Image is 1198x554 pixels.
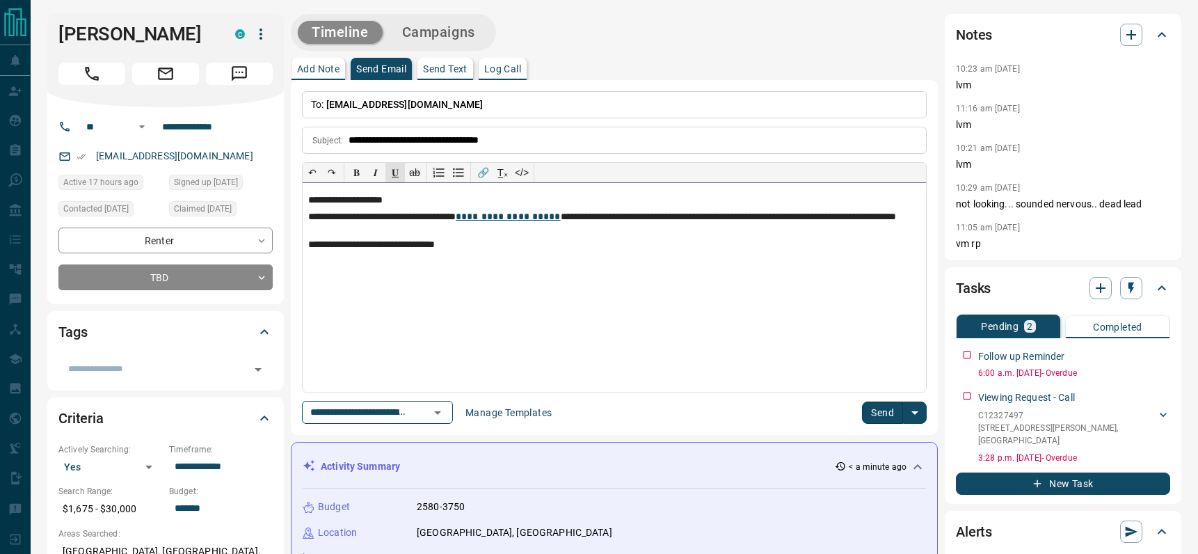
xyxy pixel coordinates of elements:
p: 11:05 am [DATE] [956,223,1020,232]
div: C12327497[STREET_ADDRESS][PERSON_NAME],[GEOGRAPHIC_DATA] [978,406,1170,450]
div: split button [862,402,927,424]
p: < a minute ago [849,461,907,473]
p: Areas Searched: [58,528,273,540]
span: Active 17 hours ago [63,175,138,189]
div: TBD [58,264,273,290]
div: Sun Sep 22 2019 [169,175,273,194]
p: $1,675 - $30,000 [58,498,162,521]
p: 10:23 am [DATE] [956,64,1020,74]
button: 𝑰 [366,163,385,182]
p: 3:28 p.m. [DATE] - Overdue [978,452,1170,464]
button: ↷ [322,163,342,182]
h2: Tasks [956,277,991,299]
div: Tags [58,315,273,349]
p: Budget [318,500,350,514]
button: Open [428,403,447,422]
span: Message [206,63,273,85]
p: Pending [981,322,1019,331]
div: Yes [58,456,162,478]
button: Send [862,402,903,424]
p: not looking... sounded nervous.. dead lead [956,197,1170,212]
div: condos.ca [235,29,245,39]
button: Numbered list [429,163,449,182]
p: Send Text [423,64,468,74]
span: Call [58,63,125,85]
p: [STREET_ADDRESS][PERSON_NAME] , [GEOGRAPHIC_DATA] [978,422,1156,447]
p: C12327497 [978,409,1156,422]
span: 𝐔 [392,167,399,178]
p: 10:29 am [DATE] [956,183,1020,193]
p: 2580-3750 [417,500,465,514]
span: Signed up [DATE] [174,175,238,189]
p: [GEOGRAPHIC_DATA], [GEOGRAPHIC_DATA] [417,525,612,540]
div: Renter [58,228,273,253]
p: Search Range: [58,485,162,498]
s: ab [409,167,420,178]
div: Tasks [956,271,1170,305]
p: Location [318,525,357,540]
h2: Tags [58,321,87,343]
div: Alerts [956,515,1170,548]
button: Timeline [298,21,383,44]
p: Actively Searching: [58,443,162,456]
button: Manage Templates [457,402,560,424]
h1: [PERSON_NAME] [58,23,214,45]
div: Notes [956,18,1170,52]
p: To: [302,91,927,118]
p: Follow up Reminder [978,349,1064,364]
p: 10:21 am [DATE] [956,143,1020,153]
span: [EMAIL_ADDRESS][DOMAIN_NAME] [326,99,484,110]
div: Activity Summary< a minute ago [303,454,926,480]
button: </> [512,163,532,182]
h2: Notes [956,24,992,46]
span: Claimed [DATE] [174,202,232,216]
button: Campaigns [388,21,489,44]
span: Contacted [DATE] [63,202,129,216]
button: ab [405,163,424,182]
button: 🔗 [473,163,493,182]
p: 2 [1027,322,1032,331]
p: lvm [956,78,1170,93]
p: Budget: [169,485,273,498]
p: lvm [956,118,1170,132]
p: Send Email [356,64,406,74]
button: ↶ [303,163,322,182]
p: Log Call [484,64,521,74]
button: 𝐔 [385,163,405,182]
span: Email [132,63,199,85]
div: Tue Dec 26 2023 [169,201,273,221]
div: Sun Aug 17 2025 [58,175,162,194]
button: New Task [956,473,1170,495]
p: Add Note [297,64,340,74]
h2: Criteria [58,407,104,429]
p: Activity Summary [321,459,400,474]
p: 6:00 a.m. [DATE] - Overdue [978,367,1170,379]
button: Open [248,360,268,379]
button: 𝐁 [346,163,366,182]
button: T̲ₓ [493,163,512,182]
svg: Email Verified [77,152,86,161]
p: lvm [956,157,1170,172]
div: Fri Jul 11 2025 [58,201,162,221]
p: Completed [1093,322,1142,332]
p: Viewing Request - Call [978,390,1075,405]
a: [EMAIL_ADDRESS][DOMAIN_NAME] [96,150,253,161]
p: Subject: [312,134,343,147]
button: Open [134,118,150,135]
h2: Alerts [956,521,992,543]
p: vm rp [956,237,1170,251]
p: 11:16 am [DATE] [956,104,1020,113]
button: Bullet list [449,163,468,182]
div: Criteria [58,402,273,435]
p: Timeframe: [169,443,273,456]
